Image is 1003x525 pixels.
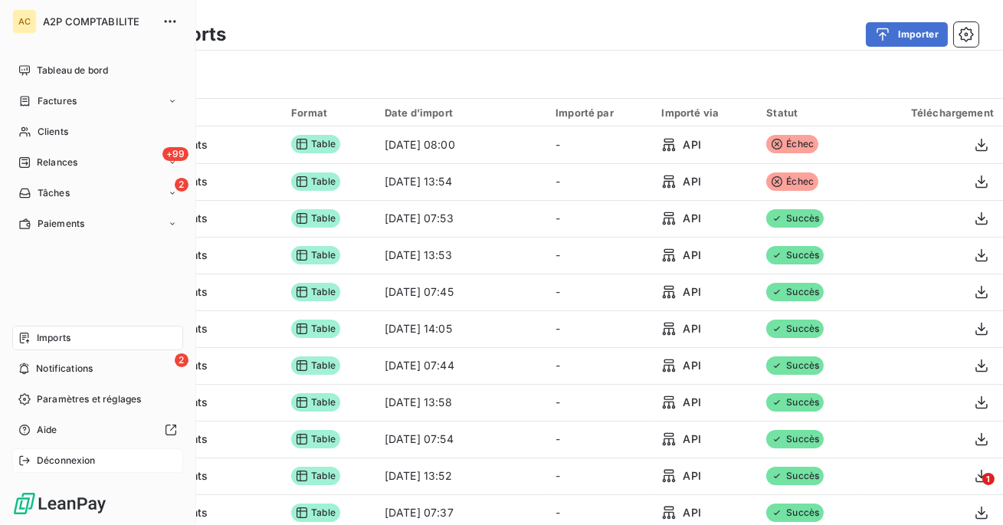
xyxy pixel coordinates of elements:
span: Clients [38,125,68,139]
span: Succès [766,356,824,375]
td: [DATE] 13:54 [375,163,546,200]
span: Succès [766,393,824,412]
td: - [546,163,652,200]
img: Logo LeanPay [12,491,107,516]
td: [DATE] 07:54 [375,421,546,458]
span: API [683,468,700,484]
a: Aide [12,418,183,442]
span: Échec [766,135,818,153]
span: API [683,137,700,153]
span: 2 [175,353,188,367]
span: Paramètres et réglages [37,392,141,406]
span: Table [291,430,340,448]
div: Téléchargement [872,107,994,119]
td: - [546,274,652,310]
span: Succès [766,209,824,228]
td: [DATE] 08:00 [375,126,546,163]
span: Table [291,320,340,338]
td: [DATE] 07:44 [375,347,546,384]
iframe: Intercom live chat [951,473,988,510]
div: Date d’import [385,107,537,119]
span: Imports [37,331,70,345]
td: [DATE] 07:45 [375,274,546,310]
span: Table [291,393,340,412]
span: Succès [766,246,824,264]
span: Table [291,209,340,228]
td: - [546,310,652,347]
span: API [683,284,700,300]
span: 2 [175,178,188,192]
td: [DATE] 13:53 [375,237,546,274]
span: API [683,211,700,226]
span: Table [291,246,340,264]
span: Succès [766,430,824,448]
td: - [546,458,652,494]
div: Importé via [661,107,748,119]
span: 1 [982,473,995,485]
span: Table [291,283,340,301]
td: - [546,237,652,274]
span: Succès [766,283,824,301]
span: API [683,505,700,520]
span: Table [291,504,340,522]
div: Importé par [556,107,643,119]
span: Table [291,135,340,153]
td: [DATE] 13:52 [375,458,546,494]
span: Déconnexion [37,454,96,468]
span: API [683,174,700,189]
td: [DATE] 13:58 [375,384,546,421]
span: Succès [766,467,824,485]
span: Relances [37,156,77,169]
div: Statut [766,107,853,119]
td: - [546,200,652,237]
span: Table [291,467,340,485]
td: - [546,421,652,458]
span: A2P COMPTABILITE [43,15,153,28]
span: API [683,321,700,336]
div: AC [12,9,37,34]
span: Factures [38,94,77,108]
button: Importer [866,22,948,47]
td: [DATE] 14:05 [375,310,546,347]
span: API [683,395,700,410]
span: Table [291,356,340,375]
span: API [683,431,700,447]
span: Paiements [38,217,84,231]
td: [DATE] 07:53 [375,200,546,237]
span: Tâches [38,186,70,200]
span: Échec [766,172,818,191]
td: - [546,126,652,163]
span: Succès [766,320,824,338]
div: Format [291,107,366,119]
span: Notifications [36,362,93,376]
span: Tableau de bord [37,64,108,77]
span: Table [291,172,340,191]
span: API [683,358,700,373]
span: +99 [162,147,188,161]
td: - [546,384,652,421]
span: Aide [37,423,57,437]
span: Succès [766,504,824,522]
td: - [546,347,652,384]
span: API [683,248,700,263]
